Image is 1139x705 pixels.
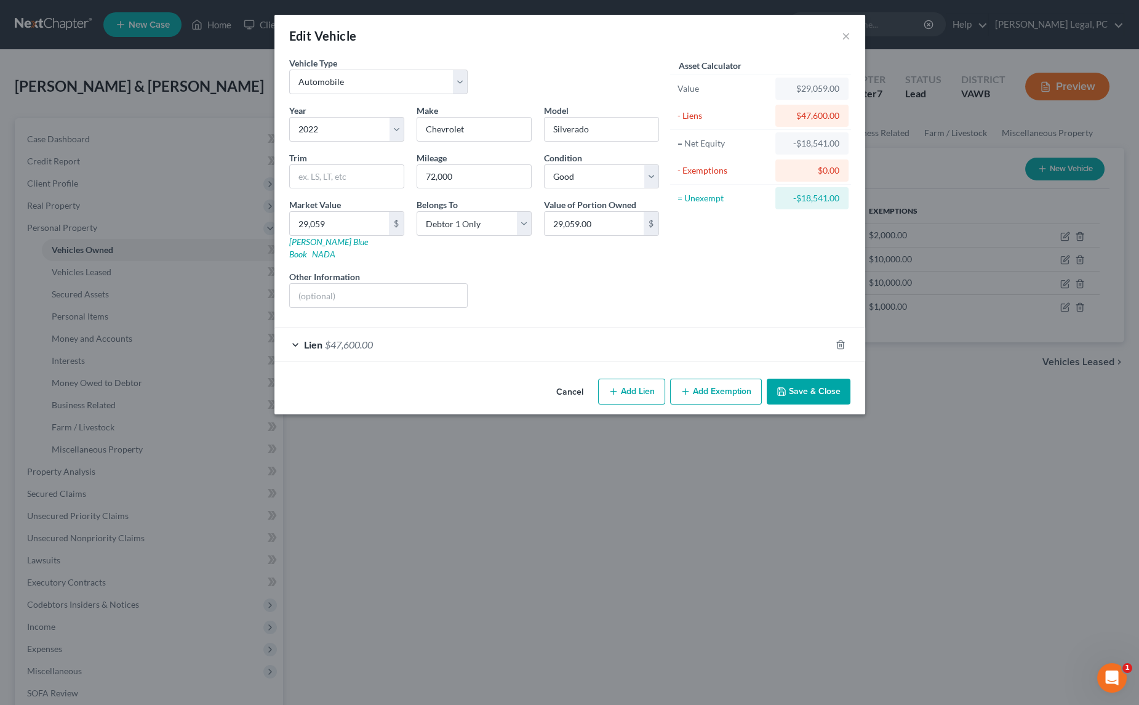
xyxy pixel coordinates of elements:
[312,249,335,259] a: NADA
[785,137,839,150] div: -$18,541.00
[842,28,850,43] button: ×
[290,284,468,307] input: (optional)
[417,118,531,141] input: ex. Nissan
[544,104,569,117] label: Model
[417,165,531,188] input: --
[325,339,373,350] span: $47,600.00
[544,198,636,211] label: Value of Portion Owned
[670,379,762,405] button: Add Exemption
[544,151,582,164] label: Condition
[289,236,368,259] a: [PERSON_NAME] Blue Book
[417,105,438,116] span: Make
[785,192,839,204] div: -$18,541.00
[677,137,770,150] div: = Net Equity
[545,212,644,235] input: 0.00
[767,379,850,405] button: Save & Close
[644,212,658,235] div: $
[289,151,307,164] label: Trim
[785,83,839,95] div: $29,059.00
[289,27,357,44] div: Edit Vehicle
[679,59,741,72] label: Asset Calculator
[677,83,770,95] div: Value
[677,192,770,204] div: = Unexempt
[785,110,839,122] div: $47,600.00
[545,118,658,141] input: ex. Altima
[1097,663,1127,693] iframe: Intercom live chat
[417,151,447,164] label: Mileage
[304,339,322,350] span: Lien
[546,380,593,405] button: Cancel
[290,165,404,188] input: ex. LS, LT, etc
[1122,663,1132,673] span: 1
[289,270,360,283] label: Other Information
[598,379,665,405] button: Add Lien
[785,164,839,177] div: $0.00
[677,164,770,177] div: - Exemptions
[677,110,770,122] div: - Liens
[289,57,337,70] label: Vehicle Type
[389,212,404,235] div: $
[289,104,306,117] label: Year
[290,212,389,235] input: 0.00
[289,198,341,211] label: Market Value
[417,199,458,210] span: Belongs To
